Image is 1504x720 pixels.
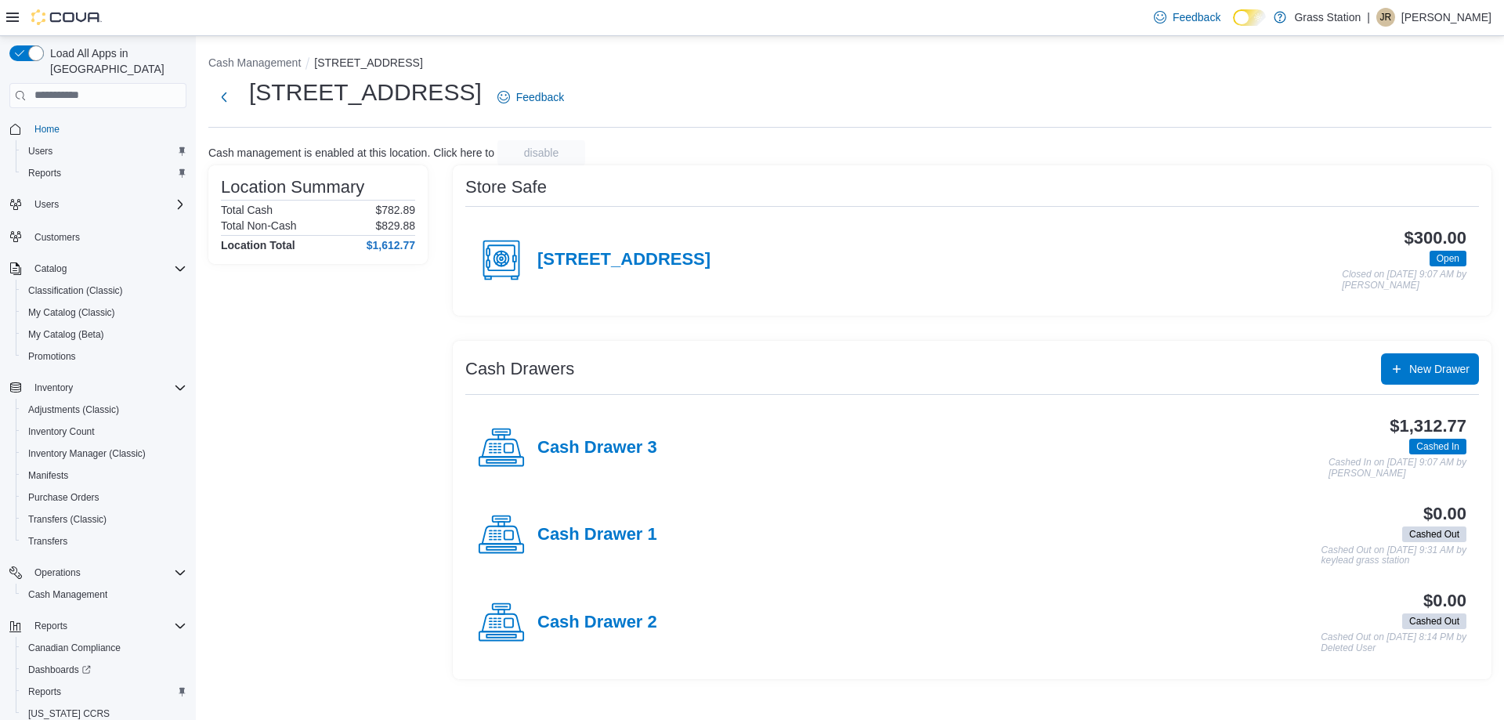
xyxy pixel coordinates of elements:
[221,239,295,251] h4: Location Total
[28,378,79,397] button: Inventory
[3,562,193,584] button: Operations
[1409,361,1470,377] span: New Drawer
[3,258,193,280] button: Catalog
[22,400,125,419] a: Adjustments (Classic)
[22,510,113,529] a: Transfers (Classic)
[22,639,127,657] a: Canadian Compliance
[28,226,186,246] span: Customers
[22,281,129,300] a: Classification (Classic)
[1367,8,1370,27] p: |
[16,302,193,324] button: My Catalog (Classic)
[22,532,74,551] a: Transfers
[1173,9,1220,25] span: Feedback
[28,120,66,139] a: Home
[22,444,152,463] a: Inventory Manager (Classic)
[28,195,65,214] button: Users
[28,119,186,139] span: Home
[28,350,76,363] span: Promotions
[1321,632,1466,653] p: Cashed Out on [DATE] 8:14 PM by Deleted User
[1329,458,1466,479] p: Cashed In on [DATE] 9:07 AM by [PERSON_NAME]
[537,250,710,270] h4: [STREET_ADDRESS]
[16,443,193,465] button: Inventory Manager (Classic)
[3,377,193,399] button: Inventory
[16,681,193,703] button: Reports
[28,642,121,654] span: Canadian Compliance
[1148,2,1227,33] a: Feedback
[208,147,494,159] p: Cash management is enabled at this location. Click here to
[208,55,1491,74] nav: An example of EuiBreadcrumbs
[44,45,186,77] span: Load All Apps in [GEOGRAPHIC_DATA]
[22,466,74,485] a: Manifests
[28,306,115,319] span: My Catalog (Classic)
[28,563,186,582] span: Operations
[22,164,67,183] a: Reports
[465,178,547,197] h3: Store Safe
[1423,505,1466,523] h3: $0.00
[497,140,585,165] button: disable
[16,140,193,162] button: Users
[3,615,193,637] button: Reports
[34,123,60,136] span: Home
[1423,592,1466,610] h3: $0.00
[34,231,80,244] span: Customers
[22,466,186,485] span: Manifests
[465,360,574,378] h3: Cash Drawers
[22,422,186,441] span: Inventory Count
[22,281,186,300] span: Classification (Classic)
[208,81,240,113] button: Next
[22,303,121,322] a: My Catalog (Classic)
[1402,526,1466,542] span: Cashed Out
[1376,8,1395,27] div: Justin Raminelli
[28,228,86,247] a: Customers
[1381,353,1479,385] button: New Drawer
[28,617,74,635] button: Reports
[16,399,193,421] button: Adjustments (Classic)
[537,525,657,545] h4: Cash Drawer 1
[28,617,186,635] span: Reports
[28,686,61,698] span: Reports
[524,145,559,161] span: disable
[375,204,415,216] p: $782.89
[221,219,297,232] h6: Total Non-Cash
[1233,26,1234,27] span: Dark Mode
[22,660,186,679] span: Dashboards
[28,145,52,157] span: Users
[22,682,186,701] span: Reports
[221,204,273,216] h6: Total Cash
[28,513,107,526] span: Transfers (Classic)
[16,659,193,681] a: Dashboards
[16,324,193,346] button: My Catalog (Beta)
[22,488,106,507] a: Purchase Orders
[28,447,146,460] span: Inventory Manager (Classic)
[22,444,186,463] span: Inventory Manager (Classic)
[22,422,101,441] a: Inventory Count
[22,142,186,161] span: Users
[22,142,59,161] a: Users
[1437,251,1459,266] span: Open
[1409,439,1466,454] span: Cashed In
[22,164,186,183] span: Reports
[28,491,99,504] span: Purchase Orders
[16,487,193,508] button: Purchase Orders
[16,346,193,367] button: Promotions
[28,469,68,482] span: Manifests
[34,198,59,211] span: Users
[22,325,186,344] span: My Catalog (Beta)
[249,77,482,108] h1: [STREET_ADDRESS]
[34,620,67,632] span: Reports
[28,403,119,416] span: Adjustments (Classic)
[28,259,73,278] button: Catalog
[367,239,415,251] h4: $1,612.77
[28,707,110,720] span: [US_STATE] CCRS
[28,535,67,548] span: Transfers
[22,510,186,529] span: Transfers (Classic)
[1233,9,1266,26] input: Dark Mode
[34,262,67,275] span: Catalog
[1342,270,1466,291] p: Closed on [DATE] 9:07 AM by [PERSON_NAME]
[22,400,186,419] span: Adjustments (Classic)
[1409,527,1459,541] span: Cashed Out
[375,219,415,232] p: $829.88
[16,162,193,184] button: Reports
[208,56,301,69] button: Cash Management
[28,378,186,397] span: Inventory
